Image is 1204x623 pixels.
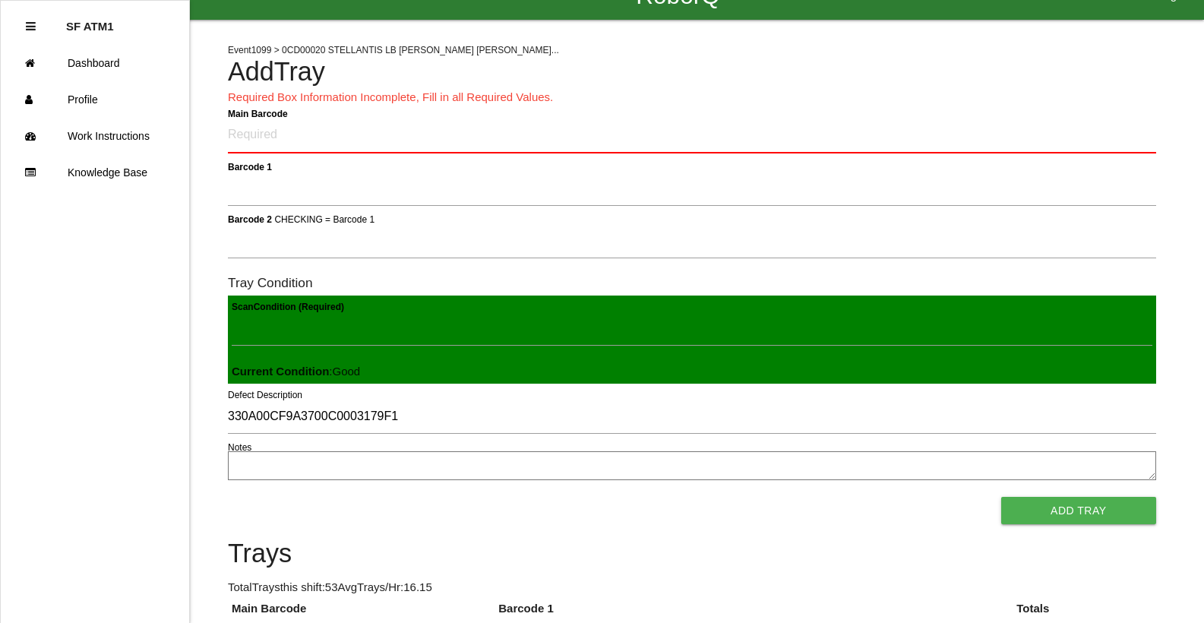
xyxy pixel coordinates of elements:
h6: Tray Condition [228,276,1156,290]
h4: Add Tray [228,58,1156,87]
button: Add Tray [1001,497,1156,524]
label: Defect Description [228,388,302,402]
b: Main Barcode [228,108,288,119]
span: Event 1099 > 0CD00020 STELLANTIS LB [PERSON_NAME] [PERSON_NAME]... [228,45,559,55]
p: SF ATM1 [66,8,114,33]
p: Total Trays this shift: 53 Avg Trays /Hr: 16.15 [228,579,1156,596]
span: : Good [232,365,360,378]
b: Barcode 2 [228,213,272,224]
div: Close [26,8,36,45]
input: Required [228,118,1156,153]
a: Knowledge Base [1,154,189,191]
b: Current Condition [232,365,329,378]
b: Barcode 1 [228,161,272,172]
a: Dashboard [1,45,189,81]
p: Required Box Information Incomplete, Fill in all Required Values. [228,89,1156,106]
a: Work Instructions [1,118,189,154]
a: Profile [1,81,189,118]
b: Scan Condition (Required) [232,301,344,311]
h4: Trays [228,539,1156,568]
span: CHECKING = Barcode 1 [274,213,374,224]
label: Notes [228,441,251,454]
